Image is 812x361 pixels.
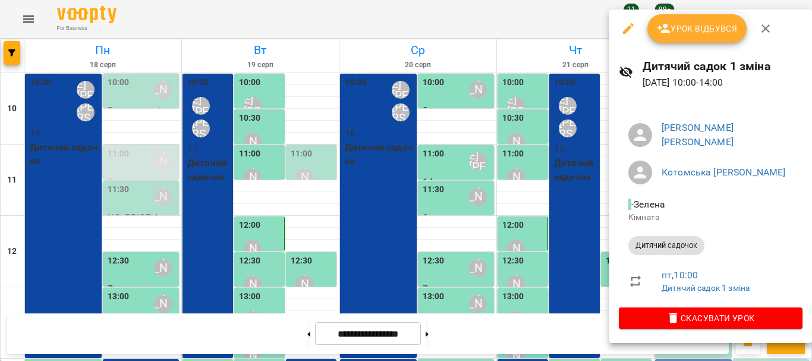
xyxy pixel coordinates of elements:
[662,269,698,281] a: пт , 10:00
[662,283,750,293] a: Дитячий садок 1 зміна
[619,307,802,329] button: Скасувати Урок
[662,122,734,147] a: [PERSON_NAME] [PERSON_NAME]
[657,21,738,36] span: Урок відбувся
[628,240,704,251] span: Дитячий садочок
[628,212,793,224] p: Кімната
[647,14,747,43] button: Урок відбувся
[628,199,668,210] span: - Зелена
[643,76,802,90] p: [DATE] 10:00 - 14:00
[643,57,802,76] h6: Дитячий садок 1 зміна
[628,311,793,325] span: Скасувати Урок
[662,167,785,178] a: Котомська [PERSON_NAME]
